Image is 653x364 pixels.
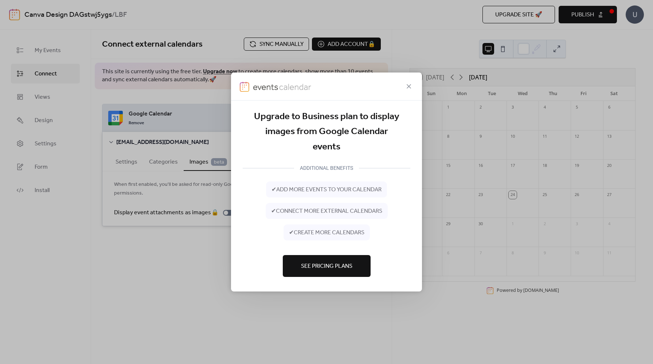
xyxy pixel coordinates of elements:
span: See Pricing Plans [301,262,352,271]
button: See Pricing Plans [283,255,371,277]
img: logo-type [253,82,312,92]
div: ADDITIONAL BENEFITS [294,164,359,172]
img: logo-icon [240,82,249,92]
span: ✔ add more events to your calendar [271,185,382,194]
span: ✔ connect more external calendars [271,207,382,216]
span: ✔ create more calendars [289,228,364,237]
div: Upgrade to Business plan to display images from Google Calendar events [243,109,410,155]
